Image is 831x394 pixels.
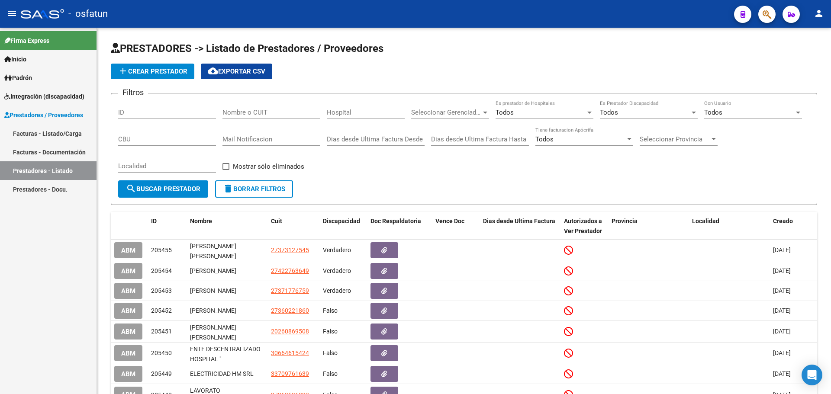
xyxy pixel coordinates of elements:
[151,218,157,224] span: ID
[323,267,351,274] span: Verdadero
[323,287,351,294] span: Verdadero
[201,64,272,79] button: Exportar CSV
[114,303,142,319] button: ABM
[118,67,187,75] span: Crear Prestador
[151,370,172,377] span: 205449
[68,4,108,23] span: - osfatun
[432,212,480,240] datatable-header-cell: Vence Doc
[121,307,135,315] span: ABM
[564,218,602,234] span: Autorizados a Ver Prestador
[190,266,264,276] div: [PERSON_NAME]
[773,370,791,377] span: [DATE]
[121,287,135,295] span: ABM
[770,212,817,240] datatable-header-cell: Creado
[640,135,710,143] span: Seleccionar Provincia
[114,242,142,258] button: ABM
[151,307,172,314] span: 205452
[600,109,618,116] span: Todos
[126,183,136,194] mat-icon: search
[190,218,212,224] span: Nombre
[4,110,83,120] span: Prestadores / Proveedores
[118,86,148,99] h3: Filtros
[271,267,309,274] span: 27422763649
[223,183,233,194] mat-icon: delete
[4,73,32,83] span: Padrón
[319,212,367,240] datatable-header-cell: Discapacidad
[190,286,264,296] div: [PERSON_NAME]
[608,212,689,240] datatable-header-cell: Provincia
[118,180,208,198] button: Buscar Prestador
[692,218,719,224] span: Localidad
[121,328,135,336] span: ABM
[111,64,194,79] button: Crear Prestador
[271,218,282,224] span: Cuit
[190,306,264,316] div: [PERSON_NAME]
[370,218,421,224] span: Doc Respaldatoria
[121,349,135,357] span: ABM
[323,218,360,224] span: Discapacidad
[114,366,142,382] button: ABM
[111,42,383,54] span: PRESTADORES -> Listado de Prestadores / Proveedores
[480,212,560,240] datatable-header-cell: Dias desde Ultima Factura
[773,247,791,253] span: [DATE]
[814,8,824,19] mat-icon: person
[323,247,351,253] span: Verdadero
[114,283,142,299] button: ABM
[496,109,514,116] span: Todos
[435,218,464,224] span: Vence Doc
[151,247,172,253] span: 205455
[190,241,264,259] div: [PERSON_NAME] [PERSON_NAME]
[612,218,638,224] span: Provincia
[271,307,309,314] span: 27360221860
[223,185,285,193] span: Borrar Filtros
[151,267,172,274] span: 205454
[114,324,142,340] button: ABM
[802,365,822,385] div: Open Intercom Messenger
[151,328,172,335] span: 205451
[367,212,432,240] datatable-header-cell: Doc Respaldatoria
[271,247,309,253] span: 27373127545
[190,369,264,379] div: ELECTRICIDAD HM SRL
[323,307,338,314] span: Falso
[114,345,142,361] button: ABM
[215,180,293,198] button: Borrar Filtros
[208,67,265,75] span: Exportar CSV
[773,218,793,224] span: Creado
[535,135,554,143] span: Todos
[773,267,791,274] span: [DATE]
[4,54,26,64] span: Inicio
[4,92,84,101] span: Integración (discapacidad)
[773,349,791,356] span: [DATE]
[151,349,172,356] span: 205450
[190,344,264,362] div: ENTE DESCENTRALIZADO HOSPITAL "[PERSON_NAME]"
[704,109,722,116] span: Todos
[7,8,17,19] mat-icon: menu
[187,212,267,240] datatable-header-cell: Nombre
[560,212,608,240] datatable-header-cell: Autorizados a Ver Prestador
[271,349,309,356] span: 30664615424
[267,212,319,240] datatable-header-cell: Cuit
[271,328,309,335] span: 20260869508
[208,66,218,76] mat-icon: cloud_download
[323,328,338,335] span: Falso
[126,185,200,193] span: Buscar Prestador
[773,328,791,335] span: [DATE]
[148,212,187,240] datatable-header-cell: ID
[121,370,135,378] span: ABM
[233,161,304,172] span: Mostrar sólo eliminados
[773,307,791,314] span: [DATE]
[151,287,172,294] span: 205453
[271,287,309,294] span: 27371776759
[483,218,555,224] span: Dias desde Ultima Factura
[114,263,142,279] button: ABM
[121,247,135,254] span: ABM
[323,349,338,356] span: Falso
[323,370,338,377] span: Falso
[271,370,309,377] span: 33709761639
[689,212,770,240] datatable-header-cell: Localidad
[190,323,264,341] div: [PERSON_NAME] [PERSON_NAME]
[411,109,481,116] span: Seleccionar Gerenciador
[4,36,49,45] span: Firma Express
[773,287,791,294] span: [DATE]
[118,66,128,76] mat-icon: add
